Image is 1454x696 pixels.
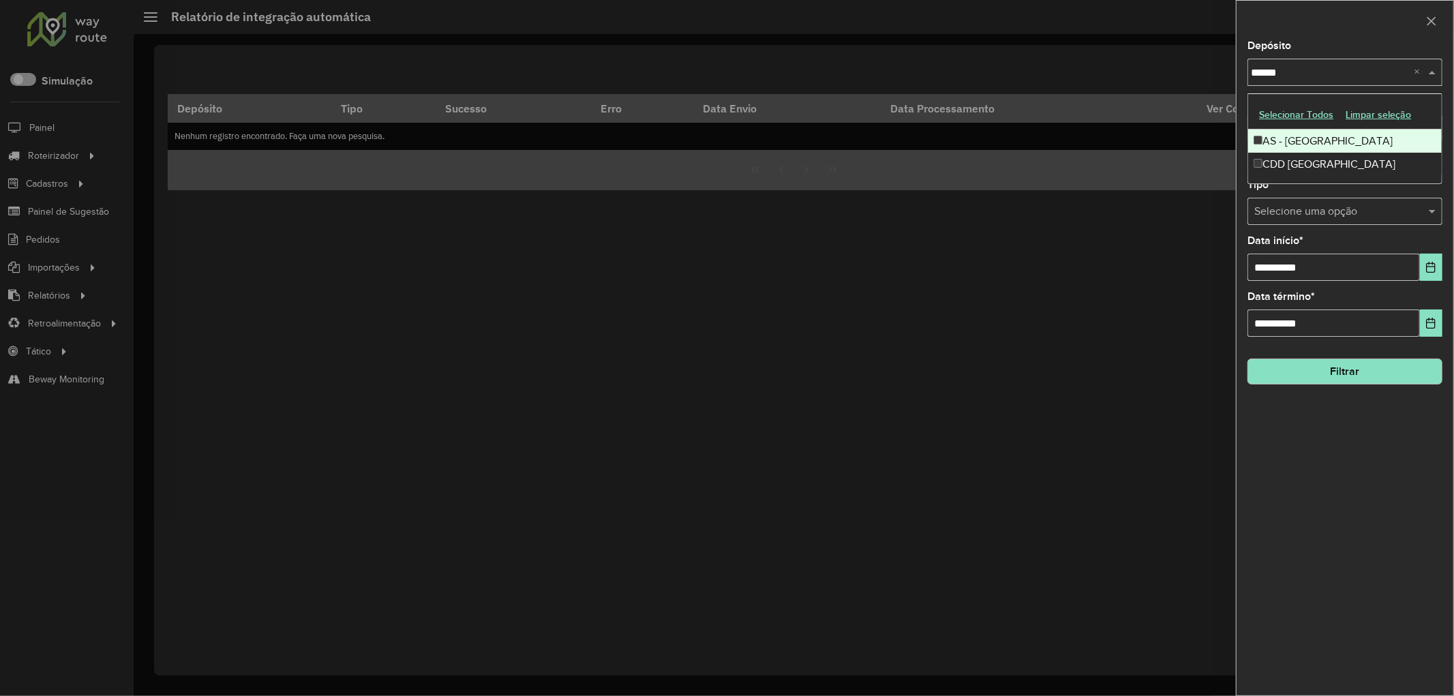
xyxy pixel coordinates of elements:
[1248,153,1442,176] div: CDD [GEOGRAPHIC_DATA]
[1253,104,1339,125] button: Selecionar Todos
[1420,254,1442,281] button: Choose Date
[1247,93,1442,184] ng-dropdown-panel: Options list
[1339,104,1417,125] button: Limpar seleção
[1247,37,1291,54] label: Depósito
[1414,64,1425,80] span: Clear all
[1420,309,1442,337] button: Choose Date
[1247,177,1269,193] label: Tipo
[1247,288,1315,305] label: Data término
[1247,232,1303,249] label: Data início
[1248,130,1442,153] div: AS - [GEOGRAPHIC_DATA]
[1247,359,1442,384] button: Filtrar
